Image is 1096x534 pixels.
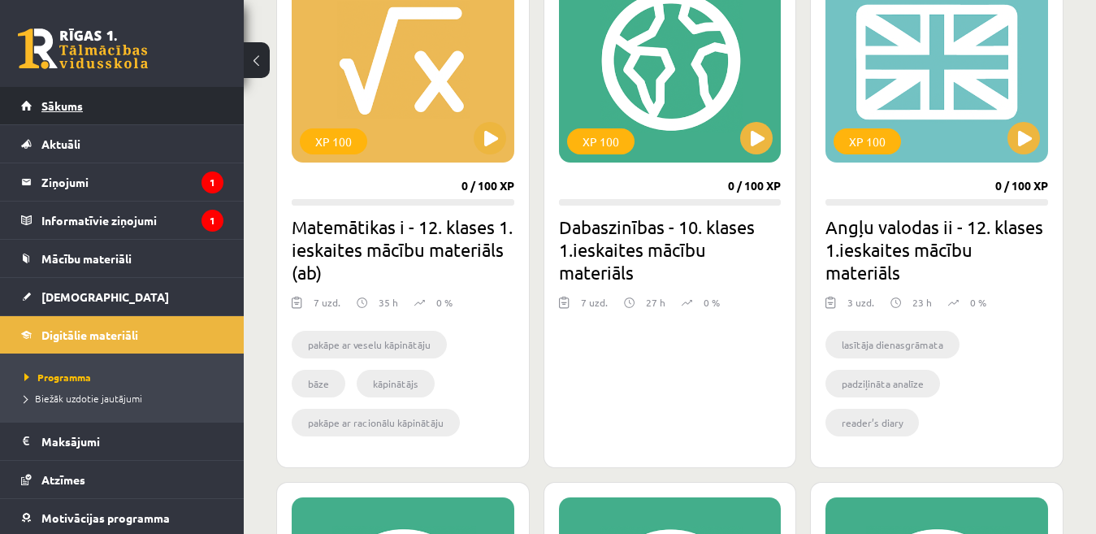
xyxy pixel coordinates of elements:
p: 0 % [704,295,720,310]
h2: Angļu valodas ii - 12. klases 1.ieskaites mācību materiāls [825,215,1048,284]
a: Programma [24,370,227,384]
li: bāze [292,370,345,397]
div: 3 uzd. [847,295,874,319]
h2: Matemātikas i - 12. klases 1. ieskaites mācību materiāls (ab) [292,215,514,284]
li: reader’s diary [825,409,919,436]
span: Motivācijas programma [41,510,170,525]
span: Biežāk uzdotie jautājumi [24,392,142,405]
p: 23 h [912,295,932,310]
li: pakāpe ar racionālu kāpinātāju [292,409,460,436]
span: Digitālie materiāli [41,328,138,342]
span: Atzīmes [41,472,85,487]
div: XP 100 [567,128,635,154]
li: lasītāja dienasgrāmata [825,331,960,358]
span: Mācību materiāli [41,251,132,266]
a: [DEMOGRAPHIC_DATA] [21,278,223,315]
legend: Informatīvie ziņojumi [41,202,223,239]
span: Aktuāli [41,137,80,151]
span: [DEMOGRAPHIC_DATA] [41,289,169,304]
i: 1 [201,171,223,193]
a: Atzīmes [21,461,223,498]
a: Digitālie materiāli [21,316,223,354]
a: Mācību materiāli [21,240,223,277]
div: XP 100 [834,128,901,154]
a: Ziņojumi1 [21,163,223,201]
div: XP 100 [300,128,367,154]
p: 27 h [646,295,665,310]
a: Informatīvie ziņojumi1 [21,202,223,239]
legend: Ziņojumi [41,163,223,201]
a: Sākums [21,87,223,124]
li: kāpinātājs [357,370,435,397]
p: 0 % [436,295,453,310]
a: Maksājumi [21,423,223,460]
li: padziļināta analīze [825,370,940,397]
span: Sākums [41,98,83,113]
a: Rīgas 1. Tālmācības vidusskola [18,28,148,69]
li: pakāpe ar veselu kāpinātāju [292,331,447,358]
div: 7 uzd. [314,295,340,319]
legend: Maksājumi [41,423,223,460]
a: Aktuāli [21,125,223,163]
a: Biežāk uzdotie jautājumi [24,391,227,406]
i: 1 [201,210,223,232]
p: 0 % [970,295,986,310]
span: Programma [24,371,91,384]
div: 7 uzd. [581,295,608,319]
h2: Dabaszinības - 10. klases 1.ieskaites mācību materiāls [559,215,782,284]
p: 35 h [379,295,398,310]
